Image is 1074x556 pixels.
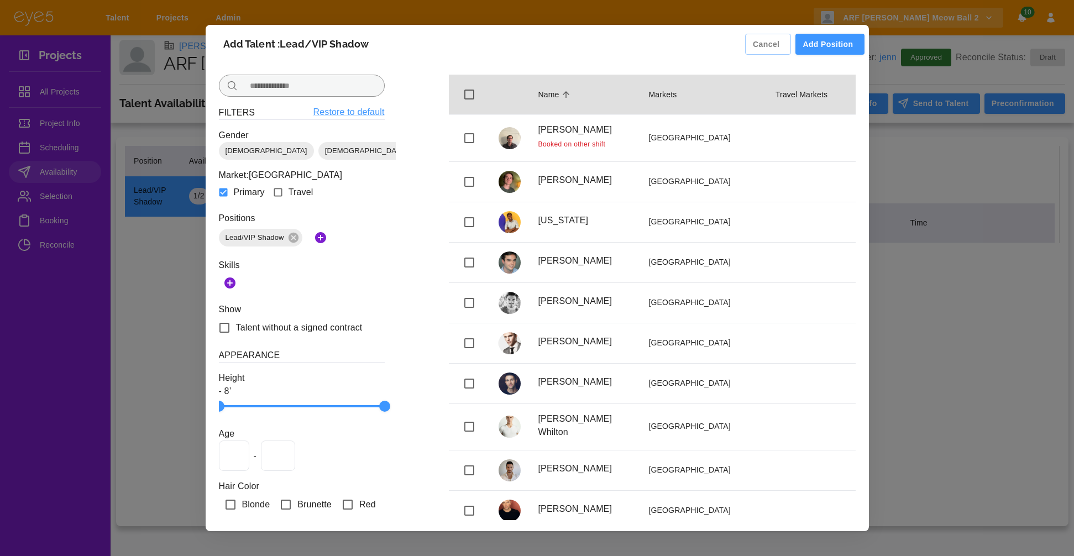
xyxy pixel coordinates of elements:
[640,363,767,403] td: [GEOGRAPHIC_DATA]
[640,242,767,282] td: [GEOGRAPHIC_DATA]
[538,462,631,475] p: [PERSON_NAME]
[310,225,332,250] button: Add Positions
[499,416,521,438] img: Zak Hill Whilton
[640,403,767,450] td: [GEOGRAPHIC_DATA]
[219,259,385,272] p: Skills
[499,251,521,274] img: TJ Hoban
[318,142,413,160] div: [DEMOGRAPHIC_DATA]
[219,303,385,316] p: Show
[499,127,521,149] img: Matt Billington
[538,295,631,308] p: [PERSON_NAME]
[242,498,270,511] span: Blonde
[640,75,767,115] th: Markets
[219,232,291,243] span: Lead/VIP Shadow
[297,498,332,511] span: Brunette
[640,114,767,161] td: [GEOGRAPHIC_DATA]
[640,450,767,490] td: [GEOGRAPHIC_DATA]
[499,373,521,395] img: Dion Costelloe
[538,412,631,439] p: [PERSON_NAME] Whilton
[254,449,256,463] span: -
[289,186,313,199] span: Travel
[538,123,631,137] p: [PERSON_NAME]
[219,106,255,119] h6: Filters
[795,34,864,55] button: Add Position
[499,292,521,314] img: Hever Rondon
[538,335,631,348] p: [PERSON_NAME]
[219,129,385,142] p: Gender
[745,34,791,55] button: Cancel
[219,229,302,246] div: Lead/VIP Shadow
[219,385,385,398] p: - 8’
[538,139,631,150] span: Booked on other shift
[767,75,856,115] th: Travel Markets
[219,272,241,294] button: Add Skills
[538,375,631,389] p: [PERSON_NAME]
[313,106,385,119] a: Restore to default
[538,502,631,516] p: [PERSON_NAME]
[538,174,631,187] p: [PERSON_NAME]
[359,498,376,511] span: Red
[234,186,265,199] span: Primary
[640,323,767,363] td: [GEOGRAPHIC_DATA]
[318,145,413,156] span: [DEMOGRAPHIC_DATA]
[236,321,363,334] span: Talent without a signed contract
[538,214,631,227] p: [US_STATE]
[219,427,385,440] p: Age
[210,29,383,59] h2: Add Talent : Lead/VIP Shadow
[219,145,314,156] span: [DEMOGRAPHIC_DATA]
[499,500,521,522] img: Hunter Kohl
[219,142,314,160] div: [DEMOGRAPHIC_DATA]
[640,282,767,323] td: [GEOGRAPHIC_DATA]
[499,459,521,481] img: Alex Chkheidze
[499,171,521,193] img: Avery Davenport
[499,332,521,354] img: Hunter Nance
[640,490,767,531] td: [GEOGRAPHIC_DATA]
[219,169,385,182] p: Market: [GEOGRAPHIC_DATA]
[538,88,574,101] span: Name
[219,212,385,225] p: Positions
[640,161,767,202] td: [GEOGRAPHIC_DATA]
[499,211,521,233] img: Tennessee
[640,202,767,242] td: [GEOGRAPHIC_DATA]
[219,371,385,385] p: Height
[219,480,385,493] p: Hair Color
[219,348,385,363] h6: Appearance
[538,254,631,267] p: [PERSON_NAME]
